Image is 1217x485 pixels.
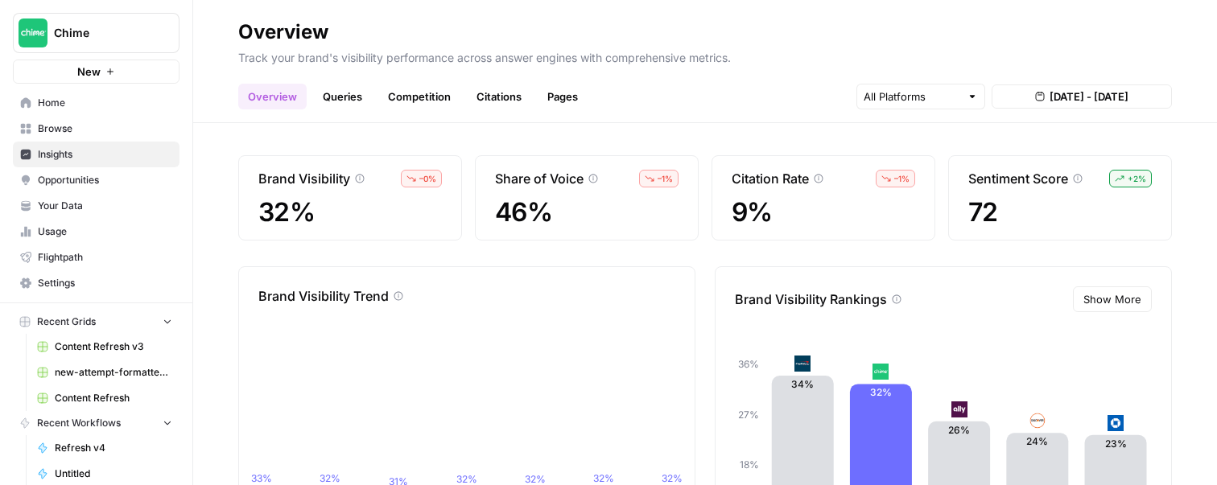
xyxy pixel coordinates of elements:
[54,25,151,41] span: Chime
[38,147,172,162] span: Insights
[864,88,960,105] input: All Platforms
[38,173,172,187] span: Opportunities
[740,458,759,471] tspan: 18%
[951,401,967,417] img: 6kpiqdjyeze6p7sw4gv76b3s6kbq
[238,84,307,109] a: Overview
[732,198,915,227] span: 9%
[238,45,1172,66] p: Track your brand's visibility performance across answer engines with comprehensive metrics.
[30,385,179,411] a: Content Refresh
[238,19,328,45] div: Overview
[13,219,179,245] a: Usage
[1050,88,1128,105] span: [DATE] - [DATE]
[738,409,759,421] tspan: 27%
[1105,438,1127,450] text: 23%
[968,198,1152,227] span: 72
[13,310,179,334] button: Recent Grids
[948,424,970,436] text: 26%
[55,441,172,455] span: Refresh v4
[662,472,683,484] tspan: 32%
[13,90,179,116] a: Home
[794,356,811,372] img: 055fm6kq8b5qbl7l3b1dn18gw8jg
[30,334,179,360] a: Content Refresh v3
[13,270,179,296] a: Settings
[870,386,892,398] text: 32%
[38,96,172,110] span: Home
[992,84,1172,109] button: [DATE] - [DATE]
[525,473,546,485] tspan: 32%
[30,360,179,385] a: new-attempt-formatted.csv
[13,13,179,53] button: Workspace: Chime
[13,193,179,219] a: Your Data
[378,84,460,109] a: Competition
[38,276,172,290] span: Settings
[13,167,179,193] a: Opportunities
[791,378,814,390] text: 34%
[38,199,172,213] span: Your Data
[258,286,389,306] p: Brand Visibility Trend
[30,435,179,461] a: Refresh v4
[19,18,47,47] img: Chime Logo
[735,290,887,309] p: Brand Visibility Rankings
[251,472,272,484] tspan: 33%
[419,172,436,185] span: – 0 %
[55,467,172,481] span: Untitled
[258,198,442,227] span: 32%
[732,169,809,188] p: Citation Rate
[658,172,673,185] span: – 1 %
[13,116,179,142] a: Browse
[495,169,584,188] p: Share of Voice
[1083,291,1141,307] span: Show More
[37,314,96,329] span: Recent Grids
[1029,413,1046,429] img: bqgl29juvk0uu3qq1uv3evh0wlvg
[456,473,477,485] tspan: 32%
[313,84,372,109] a: Queries
[894,172,910,185] span: – 1 %
[1026,435,1048,447] text: 24%
[1073,286,1152,312] button: Show More
[37,416,121,430] span: Recent Workflows
[13,245,179,270] a: Flightpath
[38,250,172,265] span: Flightpath
[873,364,889,380] img: mhv33baw7plipcpp00rsngv1nu95
[13,142,179,167] a: Insights
[55,339,172,354] span: Content Refresh v3
[38,224,172,239] span: Usage
[538,84,588,109] a: Pages
[55,365,172,380] span: new-attempt-formatted.csv
[1128,172,1146,185] span: + 2 %
[77,64,101,80] span: New
[55,391,172,405] span: Content Refresh
[495,198,679,227] span: 46%
[320,472,340,484] tspan: 32%
[467,84,531,109] a: Citations
[593,472,614,484] tspan: 32%
[13,60,179,84] button: New
[258,169,350,188] p: Brand Visibility
[738,358,759,370] tspan: 36%
[968,169,1068,188] p: Sentiment Score
[13,411,179,435] button: Recent Workflows
[1108,415,1124,431] img: coj8e531q0s3ia02g5lp8nelrgng
[38,121,172,136] span: Browse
